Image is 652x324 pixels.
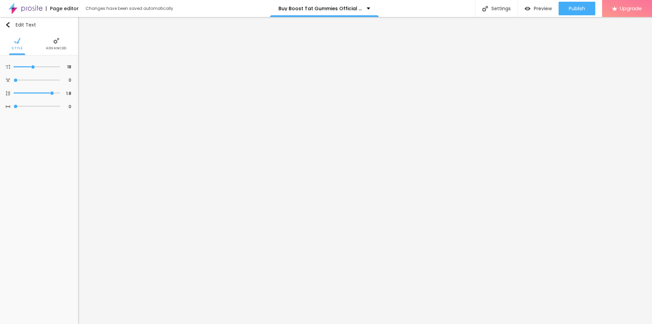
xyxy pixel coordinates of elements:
[534,6,552,11] span: Preview
[620,5,642,11] span: Upgrade
[518,2,559,15] button: Preview
[525,6,530,12] img: view-1.svg
[86,6,173,11] div: Changes have been saved automatically
[14,38,20,44] img: Icone
[5,22,11,28] img: Icone
[569,6,585,11] span: Publish
[559,2,595,15] button: Publish
[46,47,67,50] span: Advanced
[12,47,23,50] span: Style
[6,91,10,96] img: Icone
[6,78,10,82] img: Icone
[5,22,36,28] div: Edit Text
[6,65,10,69] img: Icone
[482,6,488,12] img: Icone
[46,6,79,11] div: Page editor
[78,17,652,324] iframe: Editor
[278,6,362,11] p: Buy Boost Tat Gummies Official (2025 Update)
[53,38,59,44] img: Icone
[6,104,10,109] img: Icone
